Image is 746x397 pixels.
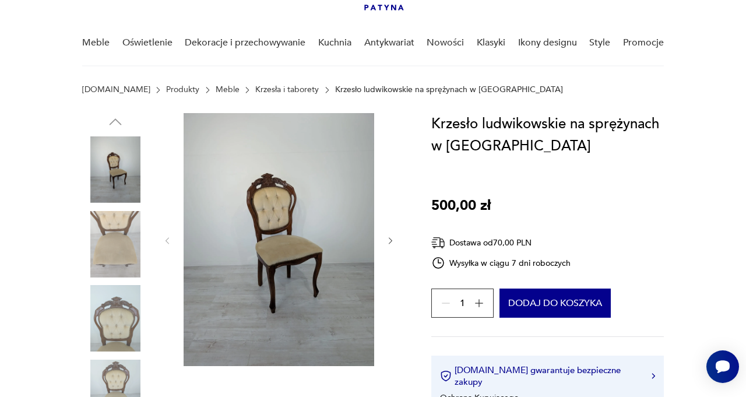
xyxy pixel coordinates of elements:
[166,85,199,94] a: Produkty
[706,350,739,383] iframe: Smartsupp widget button
[431,195,491,217] p: 500,00 zł
[82,20,110,65] a: Meble
[82,211,149,277] img: Zdjęcie produktu Krzesło ludwikowskie na sprężynach w orzechu
[82,285,149,352] img: Zdjęcie produktu Krzesło ludwikowskie na sprężynach w orzechu
[431,236,571,250] div: Dostawa od 70,00 PLN
[652,373,655,379] img: Ikona strzałki w prawo
[184,113,374,366] img: Zdjęcie produktu Krzesło ludwikowskie na sprężynach w orzechu
[431,113,664,157] h1: Krzesło ludwikowskie na sprężynach w [GEOGRAPHIC_DATA]
[460,300,465,307] span: 1
[318,20,351,65] a: Kuchnia
[499,289,611,318] button: Dodaj do koszyka
[440,364,655,388] button: [DOMAIN_NAME] gwarantuje bezpieczne zakupy
[431,256,571,270] div: Wysyłka w ciągu 7 dni roboczych
[216,85,240,94] a: Meble
[518,20,577,65] a: Ikony designu
[427,20,464,65] a: Nowości
[185,20,305,65] a: Dekoracje i przechowywanie
[477,20,505,65] a: Klasyki
[431,236,445,250] img: Ikona dostawy
[623,20,664,65] a: Promocje
[122,20,173,65] a: Oświetlenie
[589,20,610,65] a: Style
[82,85,150,94] a: [DOMAIN_NAME]
[82,136,149,203] img: Zdjęcie produktu Krzesło ludwikowskie na sprężynach w orzechu
[335,85,563,94] p: Krzesło ludwikowskie na sprężynach w [GEOGRAPHIC_DATA]
[364,20,414,65] a: Antykwariat
[440,370,452,382] img: Ikona certyfikatu
[255,85,319,94] a: Krzesła i taborety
